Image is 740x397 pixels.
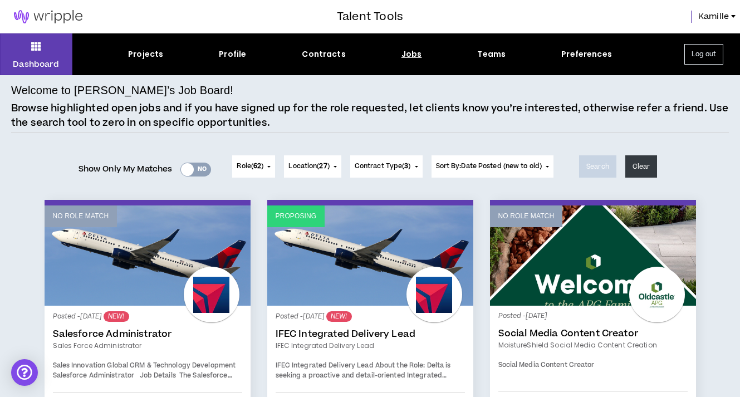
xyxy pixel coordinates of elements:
[477,48,506,60] div: Teams
[337,8,403,25] h3: Talent Tools
[326,311,351,322] sup: NEW!
[684,44,723,65] button: Log out
[219,48,246,60] div: Profile
[140,371,176,380] strong: Job Details
[498,328,688,339] a: Social Media Content Creator
[253,161,261,171] span: 62
[11,101,729,130] p: Browse highlighted open jobs and if you have signed up for the role requested, let clients know y...
[11,359,38,386] div: Open Intercom Messenger
[302,48,345,60] div: Contracts
[498,311,688,321] p: Posted - [DATE]
[53,341,242,351] a: Sales Force Administrator
[404,161,408,171] span: 3
[128,48,163,60] div: Projects
[53,371,135,380] strong: Salesforce Administrator
[276,361,374,370] strong: IFEC Integrated Delivery Lead
[355,161,411,171] span: Contract Type ( )
[698,11,729,23] span: Kamille
[276,311,465,322] p: Posted - [DATE]
[267,205,473,306] a: Proposing
[53,311,242,322] p: Posted - [DATE]
[561,48,612,60] div: Preferences
[284,155,341,178] button: Location(27)
[498,360,595,370] span: Social Media Content Creator
[498,211,555,222] p: No Role Match
[237,161,263,171] span: Role ( )
[53,329,242,340] a: Salesforce Administrator
[276,341,465,351] a: IFEC Integrated Delivery Lead
[107,361,236,370] strong: Global CRM & Technology Development
[579,155,616,178] button: Search
[45,205,251,306] a: No Role Match
[79,161,173,178] span: Show Only My Matches
[232,155,275,178] button: Role(62)
[319,161,327,171] span: 27
[350,155,423,178] button: Contract Type(3)
[375,361,425,370] strong: About the Role:
[490,205,696,306] a: No Role Match
[625,155,658,178] button: Clear
[288,161,329,171] span: Location ( )
[432,155,554,178] button: Sort By:Date Posted (new to old)
[498,340,688,350] a: MoistureShield Social Media Content Creation
[53,361,106,370] strong: Sales Innovation
[11,82,233,99] h4: Welcome to [PERSON_NAME]’s Job Board!
[104,311,129,322] sup: NEW!
[276,329,465,340] a: IFEC Integrated Delivery Lead
[13,58,59,70] p: Dashboard
[276,211,317,222] p: Proposing
[53,211,109,222] p: No Role Match
[436,161,542,171] span: Sort By: Date Posted (new to old)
